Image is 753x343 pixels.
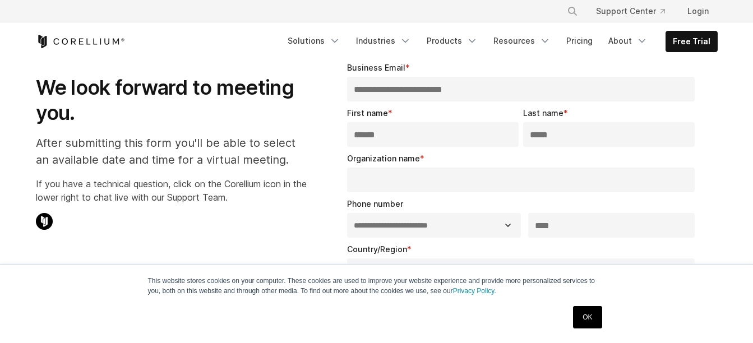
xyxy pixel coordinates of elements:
[562,1,583,21] button: Search
[453,287,496,295] a: Privacy Policy.
[420,31,484,51] a: Products
[487,31,557,51] a: Resources
[347,244,407,254] span: Country/Region
[678,1,718,21] a: Login
[666,31,717,52] a: Free Trial
[36,135,307,168] p: After submitting this form you'll be able to select an available date and time for a virtual meet...
[281,31,347,51] a: Solutions
[553,1,718,21] div: Navigation Menu
[602,31,654,51] a: About
[587,1,674,21] a: Support Center
[148,276,606,296] p: This website stores cookies on your computer. These cookies are used to improve your website expe...
[347,199,403,208] span: Phone number
[36,35,125,48] a: Corellium Home
[347,63,405,72] span: Business Email
[560,31,599,51] a: Pricing
[347,154,420,163] span: Organization name
[349,31,418,51] a: Industries
[36,177,307,204] p: If you have a technical question, click on the Corellium icon in the lower right to chat live wit...
[573,306,602,328] a: OK
[347,108,388,118] span: First name
[281,31,718,52] div: Navigation Menu
[36,75,307,126] h1: We look forward to meeting you.
[36,213,53,230] img: Corellium Chat Icon
[523,108,563,118] span: Last name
